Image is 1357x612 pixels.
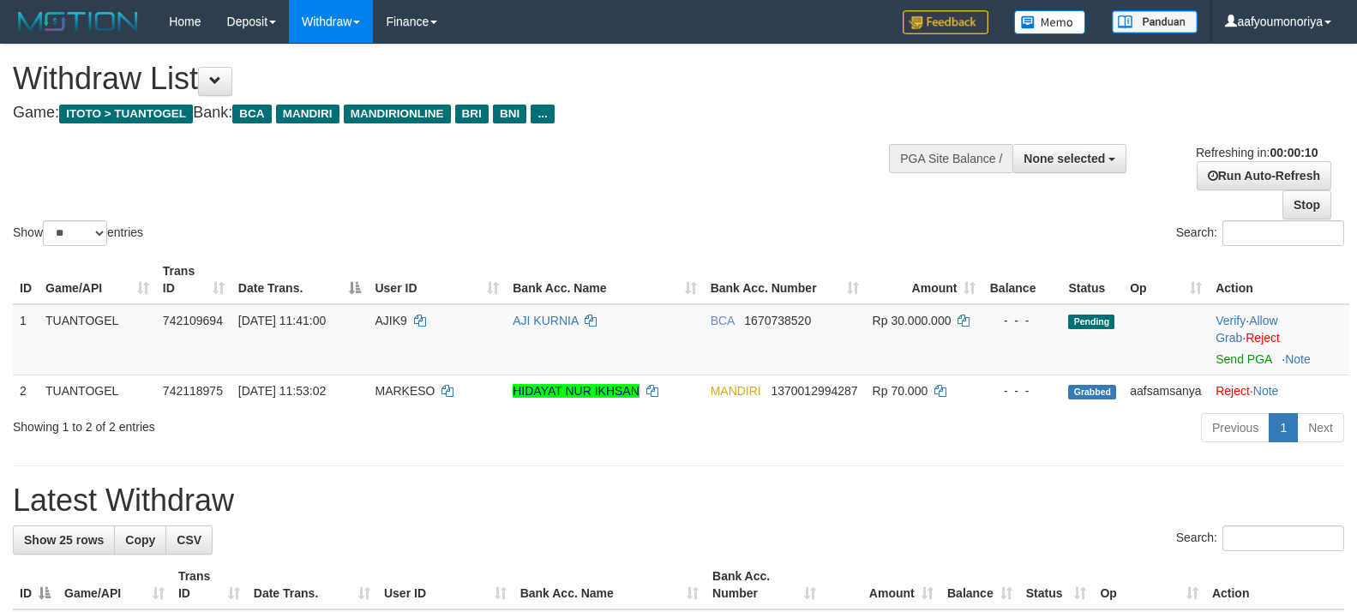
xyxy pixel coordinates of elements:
div: - - - [989,312,1054,329]
th: Bank Acc. Name: activate to sort column ascending [506,255,703,304]
h1: Latest Withdraw [13,483,1344,518]
th: Action [1205,561,1344,609]
span: BNI [493,105,526,123]
select: Showentries [43,220,107,246]
span: BRI [455,105,489,123]
a: Reject [1216,384,1250,398]
th: Amount: activate to sort column ascending [866,255,983,304]
button: None selected [1012,144,1126,173]
img: Feedback.jpg [903,10,988,34]
td: TUANTOGEL [39,375,156,406]
th: Bank Acc. Name: activate to sort column ascending [513,561,706,609]
th: Bank Acc. Number: activate to sort column ascending [706,561,823,609]
span: Copy [125,533,155,547]
a: Verify [1216,314,1246,327]
span: [DATE] 11:41:00 [238,314,326,327]
a: Stop [1282,190,1331,219]
img: MOTION_logo.png [13,9,143,34]
span: MANDIRI [276,105,339,123]
a: Note [1285,352,1311,366]
th: Trans ID: activate to sort column ascending [171,561,247,609]
td: · · [1209,304,1349,375]
input: Search: [1222,220,1344,246]
span: Rp 30.000.000 [873,314,952,327]
a: Allow Grab [1216,314,1277,345]
label: Show entries [13,220,143,246]
div: - - - [989,382,1054,399]
th: Date Trans.: activate to sort column descending [231,255,369,304]
th: User ID: activate to sort column ascending [377,561,513,609]
span: ... [531,105,554,123]
td: · [1209,375,1349,406]
span: None selected [1024,152,1105,165]
strong: 00:00:10 [1270,146,1318,159]
a: Reject [1246,331,1280,345]
span: BCA [711,314,735,327]
th: Status [1061,255,1123,304]
span: 742118975 [163,384,223,398]
th: Bank Acc. Number: activate to sort column ascending [704,255,866,304]
td: 1 [13,304,39,375]
a: AJI KURNIA [513,314,578,327]
a: Note [1253,384,1279,398]
th: ID [13,255,39,304]
img: panduan.png [1112,10,1198,33]
span: Rp 70.000 [873,384,928,398]
th: User ID: activate to sort column ascending [368,255,506,304]
td: 2 [13,375,39,406]
td: aafsamsanya [1123,375,1209,406]
a: Copy [114,525,166,555]
span: [DATE] 11:53:02 [238,384,326,398]
th: Game/API: activate to sort column ascending [57,561,171,609]
th: Op: activate to sort column ascending [1093,561,1204,609]
th: Balance: activate to sort column ascending [940,561,1019,609]
span: Show 25 rows [24,533,104,547]
th: Balance [982,255,1061,304]
span: 742109694 [163,314,223,327]
span: BCA [232,105,271,123]
a: Show 25 rows [13,525,115,555]
span: Refreshing in: [1196,146,1318,159]
div: Showing 1 to 2 of 2 entries [13,411,553,435]
span: Copy 1370012994287 to clipboard [771,384,857,398]
td: TUANTOGEL [39,304,156,375]
a: Next [1297,413,1344,442]
a: Previous [1201,413,1270,442]
th: Action [1209,255,1349,304]
th: Amount: activate to sort column ascending [823,561,940,609]
span: Pending [1068,315,1114,329]
a: Send PGA [1216,352,1271,366]
th: Op: activate to sort column ascending [1123,255,1209,304]
th: Trans ID: activate to sort column ascending [156,255,231,304]
span: CSV [177,533,201,547]
span: · [1216,314,1277,345]
a: 1 [1269,413,1298,442]
th: Status: activate to sort column ascending [1019,561,1094,609]
a: HIDAYAT NUR IKHSAN [513,384,639,398]
span: ITOTO > TUANTOGEL [59,105,193,123]
span: MANDIRIONLINE [344,105,451,123]
h1: Withdraw List [13,62,887,96]
th: Date Trans.: activate to sort column ascending [247,561,377,609]
th: Game/API: activate to sort column ascending [39,255,156,304]
h4: Game: Bank: [13,105,887,122]
a: Run Auto-Refresh [1197,161,1331,190]
a: CSV [165,525,213,555]
div: PGA Site Balance / [889,144,1012,173]
span: AJIK9 [375,314,406,327]
span: Copy 1670738520 to clipboard [744,314,811,327]
span: Grabbed [1068,385,1116,399]
label: Search: [1176,220,1344,246]
label: Search: [1176,525,1344,551]
input: Search: [1222,525,1344,551]
th: ID: activate to sort column descending [13,561,57,609]
span: MANDIRI [711,384,761,398]
img: Button%20Memo.svg [1014,10,1086,34]
span: MARKESO [375,384,435,398]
